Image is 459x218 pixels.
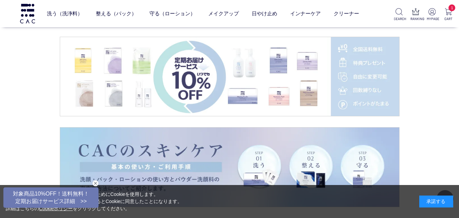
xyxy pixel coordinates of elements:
p: MYPAGE [427,16,437,21]
img: CACの使い方 [60,128,399,207]
span: 1 [448,4,455,11]
a: メイクアップ [208,4,239,22]
a: 1 CART [443,8,454,21]
p: RANKING [410,16,421,21]
a: 整える（パック） [96,4,137,22]
a: 日やけ止め [252,4,277,22]
img: logo [19,4,36,23]
a: RANKING [410,8,421,21]
a: CACの使い方CACの使い方 [60,128,399,207]
p: CART [443,16,454,21]
a: 定期便サービス定期便サービス [60,37,399,116]
img: 定期便サービス [60,37,399,116]
a: SEARCH [394,8,404,21]
a: 守る（ローション） [149,4,195,22]
div: 承諾する [419,196,453,207]
a: MYPAGE [427,8,437,21]
a: インナーケア [290,4,321,22]
a: クリーナー [334,4,359,22]
p: SEARCH [394,16,404,21]
a: 洗う（洗浄料） [47,4,83,22]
